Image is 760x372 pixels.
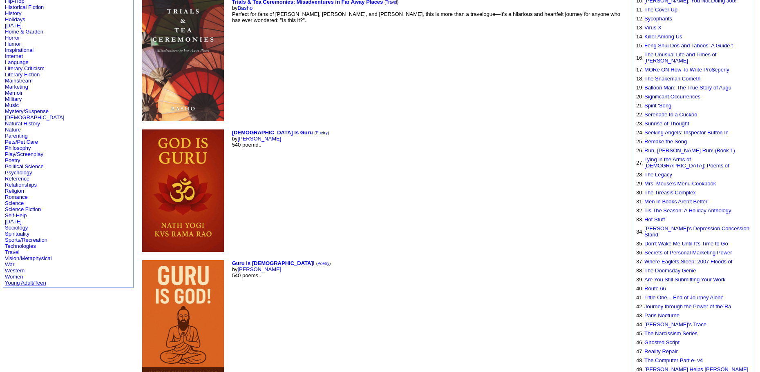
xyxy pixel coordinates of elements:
a: Tis The Season: A Holiday Anthology [644,207,731,214]
a: Basho [237,5,253,11]
font: 24. [636,129,644,136]
a: Balloon Man: The True Story of Augu [644,85,731,91]
a: Parenting [5,133,28,139]
a: Humor [5,41,21,47]
font: 17. [636,67,644,73]
a: Paris Nocturne [644,312,680,319]
a: Holidays [5,16,25,22]
a: Psychology [5,169,32,176]
a: Technologies [5,243,36,249]
a: Poetry [317,261,329,266]
font: 41. [636,294,644,301]
a: Poetry [316,131,328,135]
a: Pets/Pet Care [5,139,38,145]
a: Vision/Metaphysical [5,255,52,261]
font: 19. [636,85,644,91]
font: 27. [636,160,644,166]
font: 29. [636,180,644,187]
a: Route 66 [644,285,666,292]
a: Inspirational [5,47,34,53]
a: Poetry [5,157,20,163]
font: 11. [636,7,644,13]
font: 35. [636,241,644,247]
font: 31. [636,198,644,205]
a: Military [5,96,22,102]
a: Memoir [5,90,22,96]
a: Journey through the Power of the Ra [644,303,731,310]
a: Seeking Angels: Inspector Button In [644,129,729,136]
font: 28. [636,172,644,178]
a: Feng Shui Dos and Taboos: A Guide t [644,42,733,49]
a: Natural History [5,120,40,127]
a: Killer Among Us [644,33,682,40]
a: Lying in the Arms of [DEMOGRAPHIC_DATA]: Poems of [644,156,729,169]
a: Remake the Song [644,138,687,145]
font: ( ) [314,131,329,135]
a: Marketing [5,84,28,90]
a: Guru Is [DEMOGRAPHIC_DATA]! [232,260,315,266]
img: 80707.jpg [142,129,224,252]
font: 34. [636,229,644,235]
a: Hot Stuff [644,216,665,223]
a: Relationships [5,182,37,188]
a: Sports/Recreation [5,237,47,243]
a: Sycophants [644,16,672,22]
a: Science [5,200,24,206]
a: Religion [5,188,24,194]
a: Reality Repair [644,348,678,354]
a: Mystery/Suspense [5,108,49,114]
a: [PERSON_NAME]'s Trace [644,321,706,327]
font: 36. [636,249,644,256]
a: Horror [5,35,20,41]
a: Language [5,59,29,65]
a: [DATE] [5,22,22,29]
font: 32. [636,207,644,214]
a: Ghosted Script [644,339,680,345]
a: Historical Fiction [5,4,44,10]
font: ( ) [316,261,331,266]
a: [DEMOGRAPHIC_DATA] Is Guru [232,129,313,136]
a: Spirit 'Song [644,102,671,109]
a: Mrs. Mouse's Menu Cookbook [644,180,716,187]
font: 47. [636,348,644,354]
a: War [5,261,14,267]
a: Spirituality [5,231,29,237]
a: Serenade to a Cuckoo [644,111,697,118]
font: 21. [636,102,644,109]
a: History [5,10,21,16]
a: Internet [5,53,23,59]
font: 18. [636,76,644,82]
font: by 540 poems.. [232,260,331,278]
a: Young Adult/Teen [5,280,46,286]
font: 33. [636,216,644,223]
a: Literary Fiction [5,71,40,78]
a: The Snakeman Cometh [644,76,700,82]
a: Secrets of Personal Marketing Power [644,249,732,256]
font: 39. [636,276,644,283]
a: Travel [5,249,20,255]
a: Western [5,267,25,274]
a: [DEMOGRAPHIC_DATA] [5,114,64,120]
font: 48. [636,357,644,363]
